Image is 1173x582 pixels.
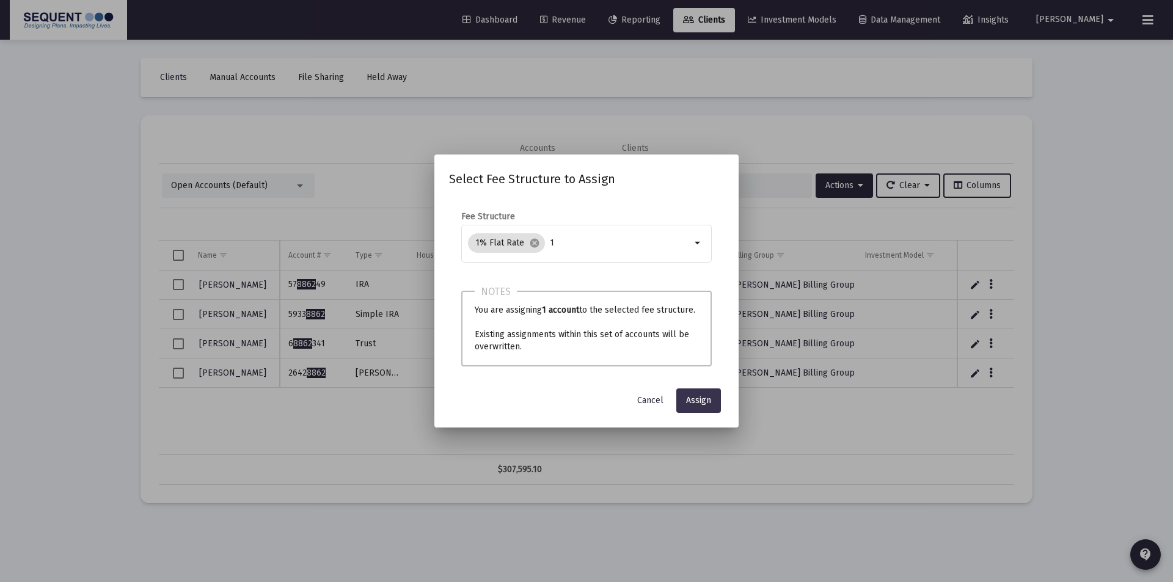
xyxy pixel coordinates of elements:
[637,395,663,406] span: Cancel
[475,283,517,300] h3: Notes
[691,236,706,250] mat-icon: arrow_drop_down
[529,238,540,249] mat-icon: cancel
[676,388,721,413] button: Assign
[461,291,712,366] div: You are assigning to the selected fee structure. Existing assignments within this set of accounts...
[449,169,724,189] h2: Select Fee Structure to Assign
[542,305,579,315] b: 1 account
[627,388,673,413] button: Cancel
[468,233,545,253] mat-chip: 1% Flat Rate
[468,231,691,255] mat-chip-list: Selection
[686,395,711,406] span: Assign
[550,238,691,248] input: Select fee structures
[461,211,515,222] label: Fee Structure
